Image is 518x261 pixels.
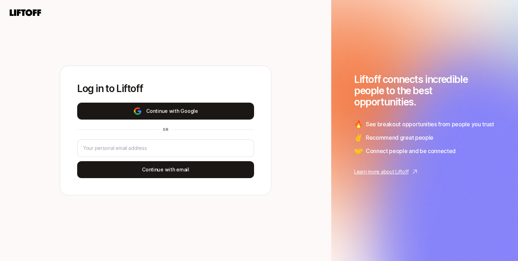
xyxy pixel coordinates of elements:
span: 🔥 [354,119,363,129]
img: google-logo [133,107,142,115]
button: Continue with email [77,161,254,178]
p: Learn more about Liftoff [354,168,408,176]
input: Your personal email address [83,144,248,152]
span: Connect people and be connected [366,146,456,156]
span: ✌️ [354,132,363,143]
span: 🤝 [354,146,363,156]
span: Recommend great people [366,133,433,142]
div: or [160,127,171,132]
button: Continue with Google [77,103,254,120]
h1: Liftoff connects incredible people to the best opportunities. [354,74,495,108]
p: Log in to Liftoff [77,83,254,94]
a: Learn more about Liftoff [354,168,495,176]
span: See breakout opportunities from people you trust [366,120,494,129]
